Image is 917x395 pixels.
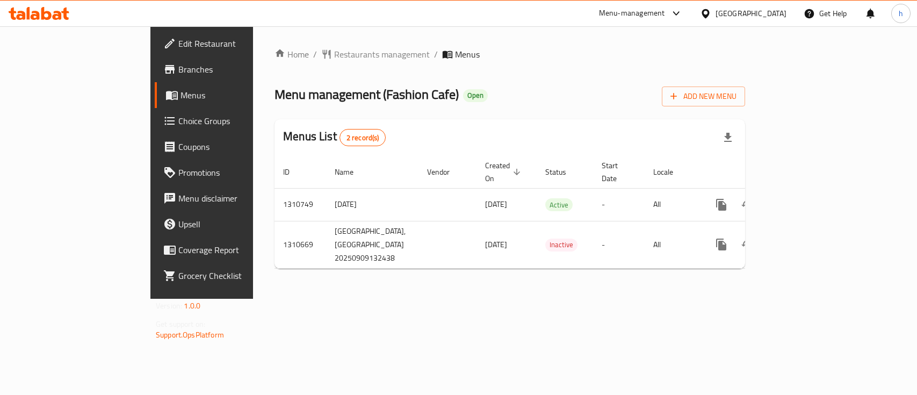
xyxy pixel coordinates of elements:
div: Open [463,89,488,102]
nav: breadcrumb [275,48,745,61]
span: Menu management ( Fashion Cafe ) [275,82,459,106]
button: more [709,232,734,257]
span: 2 record(s) [340,133,386,143]
div: [GEOGRAPHIC_DATA] [716,8,786,19]
span: Name [335,166,367,178]
a: Promotions [155,160,304,185]
a: Edit Restaurant [155,31,304,56]
div: Inactive [545,239,577,252]
button: Change Status [734,192,760,218]
span: h [899,8,903,19]
span: Created On [485,159,524,185]
a: Choice Groups [155,108,304,134]
span: Upsell [178,218,295,231]
span: Get support on: [156,317,205,331]
span: 1.0.0 [184,299,200,313]
span: Add New Menu [670,90,737,103]
span: Version: [156,299,182,313]
td: - [593,221,645,268]
span: Active [545,199,573,211]
th: Actions [700,156,820,189]
div: Menu-management [599,7,665,20]
a: Restaurants management [321,48,430,61]
span: Choice Groups [178,114,295,127]
h2: Menus List [283,128,386,146]
span: Grocery Checklist [178,269,295,282]
button: Add New Menu [662,87,745,106]
span: Menu disclaimer [178,192,295,205]
td: All [645,188,700,221]
span: Coverage Report [178,243,295,256]
div: Active [545,198,573,211]
li: / [434,48,438,61]
a: Branches [155,56,304,82]
span: Locale [653,166,687,178]
a: Support.OpsPlatform [156,328,224,342]
span: Vendor [427,166,464,178]
a: Grocery Checklist [155,263,304,289]
span: Menus [455,48,480,61]
div: Total records count [340,129,386,146]
a: Coverage Report [155,237,304,263]
td: [DATE] [326,188,418,221]
td: All [645,221,700,268]
table: enhanced table [275,156,820,269]
a: Menus [155,82,304,108]
a: Coupons [155,134,304,160]
div: Export file [715,125,741,150]
span: Status [545,166,580,178]
span: Branches [178,63,295,76]
span: Inactive [545,239,577,251]
li: / [313,48,317,61]
span: Start Date [602,159,632,185]
button: more [709,192,734,218]
span: Restaurants management [334,48,430,61]
span: ID [283,166,304,178]
a: Upsell [155,211,304,237]
span: Edit Restaurant [178,37,295,50]
button: Change Status [734,232,760,257]
td: - [593,188,645,221]
span: [DATE] [485,197,507,211]
span: Open [463,91,488,100]
td: [GEOGRAPHIC_DATA],[GEOGRAPHIC_DATA] 20250909132438 [326,221,418,268]
span: Promotions [178,166,295,179]
span: Menus [180,89,295,102]
span: [DATE] [485,238,507,252]
span: Coupons [178,140,295,153]
a: Menu disclaimer [155,185,304,211]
